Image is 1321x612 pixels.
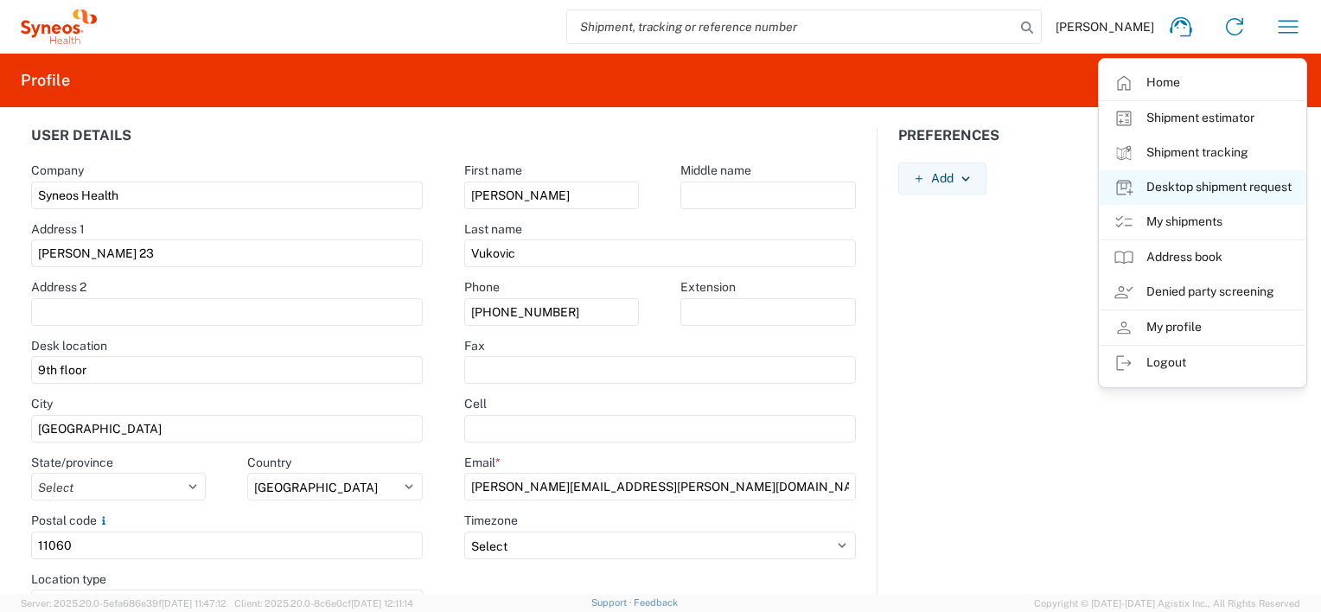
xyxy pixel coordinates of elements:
[464,338,485,354] label: Fax
[351,598,413,609] span: [DATE] 12:11:14
[1100,170,1305,205] a: Desktop shipment request
[464,396,487,411] label: Cell
[1100,205,1305,239] a: My shipments
[680,163,751,178] label: Middle name
[10,128,444,163] div: User details
[464,513,518,528] label: Timezone
[31,338,107,354] label: Desk location
[680,279,736,295] label: Extension
[31,455,113,470] label: State/province
[567,10,1015,43] input: Shipment, tracking or reference number
[1100,136,1305,170] a: Shipment tracking
[31,396,53,411] label: City
[1100,240,1305,275] a: Address book
[634,597,678,608] a: Feedback
[31,513,111,528] label: Postal code
[1100,275,1305,309] a: Denied party screening
[247,455,291,470] label: Country
[162,598,227,609] span: [DATE] 11:47:12
[1100,346,1305,380] a: Logout
[31,571,106,587] label: Location type
[21,70,70,91] h2: Profile
[1034,596,1300,611] span: Copyright © [DATE]-[DATE] Agistix Inc., All Rights Reserved
[1100,66,1305,100] a: Home
[31,221,85,237] label: Address 1
[31,279,86,295] label: Address 2
[898,163,986,194] button: Add
[21,598,227,609] span: Server: 2025.20.0-5efa686e39f
[464,279,500,295] label: Phone
[591,597,635,608] a: Support
[31,163,84,178] label: Company
[464,455,501,470] label: Email
[234,598,413,609] span: Client: 2025.20.0-8c6e0cf
[1100,310,1305,345] a: My profile
[877,128,1311,163] div: Preferences
[1100,101,1305,136] a: Shipment estimator
[1056,19,1154,35] span: [PERSON_NAME]
[464,221,522,237] label: Last name
[464,163,522,178] label: First name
